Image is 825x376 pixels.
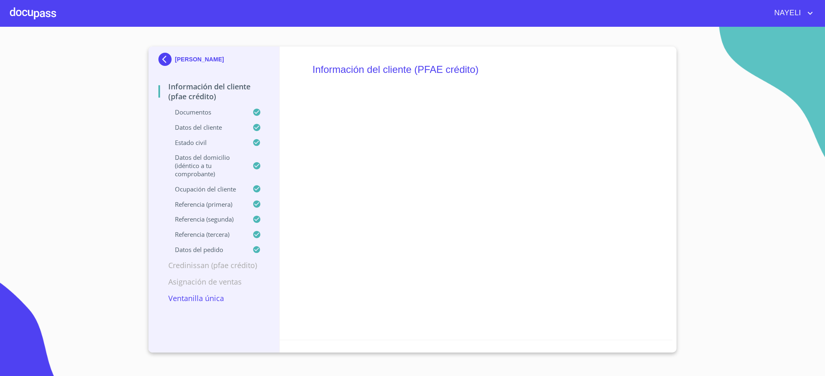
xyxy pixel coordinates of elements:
[768,7,805,20] span: NAYELI
[158,293,269,303] p: Ventanilla única
[313,53,640,86] h5: Información del cliente (PFAE crédito)
[158,53,269,69] div: [PERSON_NAME]
[175,56,224,63] p: [PERSON_NAME]
[158,82,269,101] p: Información del cliente (PFAE crédito)
[158,108,252,116] p: Documentos
[158,245,252,254] p: Datos del pedido
[158,277,269,287] p: Asignación de Ventas
[158,153,252,178] p: Datos del domicilio (idéntico a tu comprobante)
[158,123,252,131] p: Datos del cliente
[768,7,815,20] button: account of current user
[158,53,175,66] img: Docupass spot blue
[158,185,252,193] p: Ocupación del Cliente
[158,200,252,208] p: Referencia (primera)
[158,260,269,270] p: Credinissan (PFAE crédito)
[158,138,252,147] p: Estado Civil
[158,230,252,238] p: Referencia (tercera)
[158,215,252,223] p: Referencia (segunda)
